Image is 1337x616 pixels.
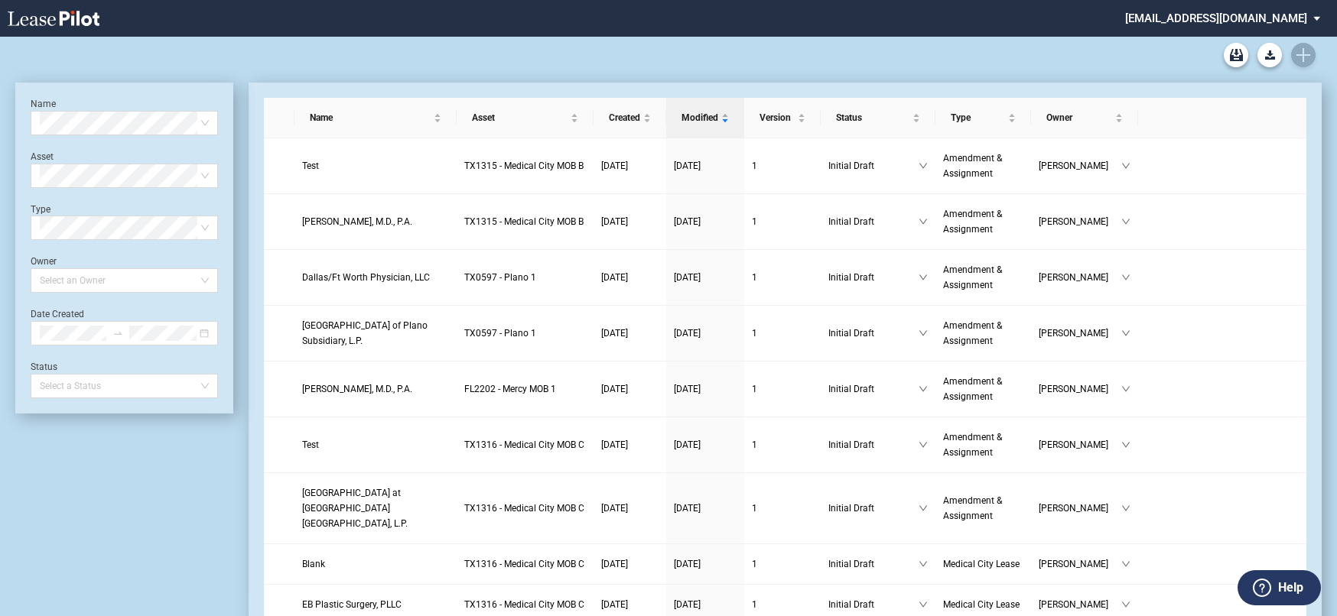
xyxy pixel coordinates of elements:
[31,361,57,372] label: Status
[943,430,1023,460] a: Amendment & Assignment
[302,216,412,227] span: Allan N. Shulkin, M.D., P.A.
[302,320,428,346] span: Columbia Medical Center of Plano Subsidiary, L.P.
[302,488,408,529] span: Columbia Hospital at Medical City Dallas Subsidiary, L.P.
[752,160,757,171] span: 1
[919,161,928,170] span: down
[302,559,325,569] span: Blank
[1121,440,1130,449] span: down
[674,328,701,339] span: [DATE]
[601,272,628,283] span: [DATE]
[302,485,449,531] a: [GEOGRAPHIC_DATA] at [GEOGRAPHIC_DATA] [GEOGRAPHIC_DATA], L.P.
[943,318,1023,349] a: Amendment & Assignment
[302,160,319,171] span: Test
[828,158,919,173] span: Initial Draft
[674,559,701,569] span: [DATE]
[294,98,457,138] th: Name
[112,328,123,339] span: swap-right
[752,556,813,572] a: 1
[752,503,757,514] span: 1
[674,381,737,397] a: [DATE]
[1121,273,1130,282] span: down
[464,160,584,171] span: TX1315 - Medical City MOB B
[752,270,813,285] a: 1
[472,110,568,125] span: Asset
[752,437,813,452] a: 1
[31,256,57,267] label: Owner
[828,326,919,341] span: Initial Draft
[302,437,449,452] a: Test
[674,599,701,610] span: [DATE]
[674,214,737,229] a: [DATE]
[1121,384,1130,394] span: down
[302,384,412,394] span: Rafael Barrial, M.D., P.A.
[666,98,744,138] th: Modified
[943,262,1023,293] a: Amendment & Assignment
[828,214,919,229] span: Initial Draft
[1031,98,1138,138] th: Owner
[1278,578,1303,598] label: Help
[302,272,430,283] span: Dallas/Ft Worth Physician, LLC
[31,204,50,215] label: Type
[752,597,813,612] a: 1
[752,158,813,173] a: 1
[943,597,1023,612] a: Medical City Lease
[674,439,701,450] span: [DATE]
[601,501,659,516] a: [DATE]
[943,153,1002,179] span: Amendment & Assignment
[674,216,701,227] span: [DATE]
[682,110,718,125] span: Modified
[1121,161,1130,170] span: down
[1224,43,1248,67] a: Archive
[836,110,909,125] span: Status
[464,214,586,229] a: TX1315 - Medical City MOB B
[464,270,586,285] a: TX0597 - Plano 1
[464,328,536,339] span: TX0597 - Plano 1
[919,504,928,513] span: down
[1039,270,1121,285] span: [PERSON_NAME]
[302,158,449,173] a: Test
[464,439,584,450] span: TX1316 - Medical City MOB C
[594,98,666,138] th: Created
[609,110,640,125] span: Created
[464,158,586,173] a: TX1315 - Medical City MOB B
[919,329,928,338] span: down
[752,216,757,227] span: 1
[464,559,584,569] span: TX1316 - Medical City MOB C
[760,110,795,125] span: Version
[1046,110,1112,125] span: Owner
[752,381,813,397] a: 1
[302,439,319,450] span: Test
[752,501,813,516] a: 1
[943,376,1002,402] span: Amendment & Assignment
[1238,570,1321,605] button: Help
[1121,217,1130,226] span: down
[310,110,431,125] span: Name
[674,503,701,514] span: [DATE]
[752,559,757,569] span: 1
[302,597,449,612] a: EB Plastic Surgery, PLLC
[1039,326,1121,341] span: [PERSON_NAME]
[828,270,919,285] span: Initial Draft
[1121,504,1130,513] span: down
[601,556,659,572] a: [DATE]
[919,440,928,449] span: down
[943,559,1020,569] span: Medical City Lease
[464,599,584,610] span: TX1316 - Medical City MOB C
[943,432,1002,458] span: Amendment & Assignment
[943,599,1020,610] span: Medical City Lease
[828,501,919,516] span: Initial Draft
[1039,381,1121,397] span: [PERSON_NAME]
[31,99,56,109] label: Name
[828,437,919,452] span: Initial Draft
[464,326,586,341] a: TX0597 - Plano 1
[601,503,628,514] span: [DATE]
[752,272,757,283] span: 1
[302,556,449,572] a: Blank
[744,98,821,138] th: Version
[1039,556,1121,572] span: [PERSON_NAME]
[752,328,757,339] span: 1
[674,556,737,572] a: [DATE]
[674,501,737,516] a: [DATE]
[601,597,659,612] a: [DATE]
[601,381,659,397] a: [DATE]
